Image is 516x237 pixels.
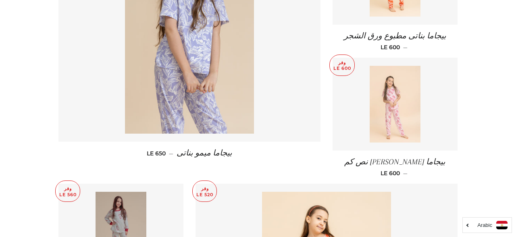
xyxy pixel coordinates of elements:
a: بيجاما [PERSON_NAME] نص كم — LE 600 [333,151,458,184]
span: LE 600 [381,170,400,177]
p: وفر LE 520 [193,181,216,201]
p: وفر LE 560 [56,181,80,201]
span: LE 650 [147,150,166,157]
span: — [403,170,408,177]
span: بيجاما بناتى مطبوع ورق الشجر [344,31,446,40]
span: بيجاما [PERSON_NAME] نص كم [344,157,445,166]
i: Arabic [477,222,492,228]
a: بيجاما ميمو بناتى — LE 650 [58,142,320,165]
span: بيجاما ميمو بناتى [177,149,232,157]
a: بيجاما بناتى مطبوع ورق الشجر — LE 600 [333,25,458,58]
p: وفر LE 600 [330,55,354,76]
span: — [169,150,173,157]
span: LE 600 [381,44,400,51]
a: Arabic [467,221,508,229]
span: — [403,44,408,51]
